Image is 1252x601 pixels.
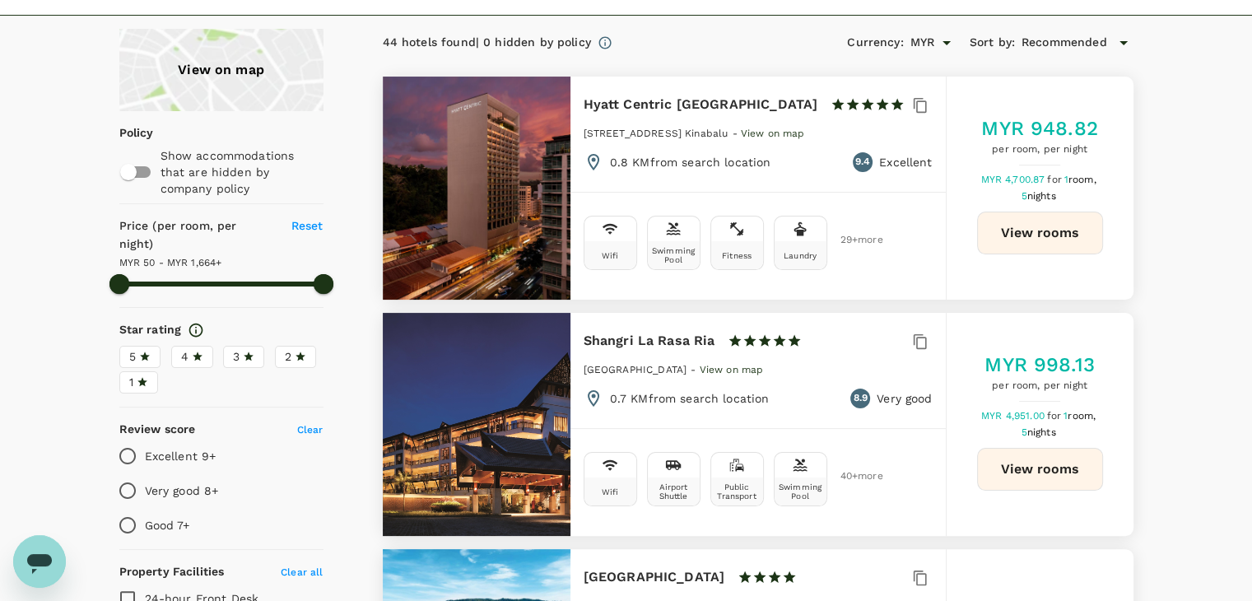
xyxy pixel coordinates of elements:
[980,174,1047,185] span: MYR 4,700.87
[1064,410,1098,422] span: 1
[584,93,818,116] h6: Hyatt Centric [GEOGRAPHIC_DATA]
[602,487,619,496] div: Wifi
[700,362,764,375] a: View on map
[285,348,291,366] span: 2
[129,348,136,366] span: 5
[778,482,823,501] div: Swimming Pool
[651,246,696,264] div: Swimming Pool
[129,374,133,391] span: 1
[145,482,219,499] p: Very good 8+
[1064,174,1099,185] span: 1
[281,566,323,578] span: Clear all
[297,424,323,436] span: Clear
[970,34,1015,52] h6: Sort by :
[984,378,1095,394] span: per room, per night
[1021,426,1058,438] span: 5
[877,390,932,407] p: Very good
[981,115,1098,142] h5: MYR 948.82
[584,329,715,352] h6: Shangri La Rasa Ria
[722,251,752,260] div: Fitness
[1068,410,1096,422] span: room,
[188,322,204,338] svg: Star ratings are awarded to properties to represent the quality of services, facilities, and amen...
[610,154,771,170] p: 0.8 KM from search location
[977,448,1103,491] button: View rooms
[1021,190,1058,202] span: 5
[181,348,188,366] span: 4
[741,126,805,139] a: View on map
[233,348,240,366] span: 3
[584,566,725,589] h6: [GEOGRAPHIC_DATA]
[119,421,196,439] h6: Review score
[584,128,728,139] span: [STREET_ADDRESS] Kinabalu
[1068,174,1096,185] span: room,
[784,251,817,260] div: Laundry
[847,34,903,52] h6: Currency :
[161,147,322,197] p: Show accommodations that are hidden by company policy
[119,124,130,141] p: Policy
[119,321,182,339] h6: Star rating
[610,390,770,407] p: 0.7 KM from search location
[879,154,932,170] p: Excellent
[119,29,323,111] a: View on map
[691,364,699,375] span: -
[651,482,696,501] div: Airport Shuttle
[145,448,216,464] p: Excellent 9+
[145,517,190,533] p: Good 7+
[13,535,66,588] iframe: Button to launch messaging window
[1022,34,1107,52] span: Recommended
[291,219,323,232] span: Reset
[741,128,805,139] span: View on map
[981,142,1098,158] span: per room, per night
[984,352,1095,378] h5: MYR 998.13
[119,257,222,268] span: MYR 50 - MYR 1,664+
[977,212,1103,254] button: View rooms
[119,563,225,581] h6: Property Facilities
[855,154,870,170] span: 9.4
[1047,174,1064,185] span: for
[602,251,619,260] div: Wifi
[1047,410,1064,422] span: for
[119,217,272,254] h6: Price (per room, per night)
[714,482,760,501] div: Public Transport
[853,390,867,407] span: 8.9
[584,364,687,375] span: [GEOGRAPHIC_DATA]
[700,364,764,375] span: View on map
[840,471,865,482] span: 40 + more
[935,31,958,54] button: Open
[840,235,865,245] span: 29 + more
[1027,426,1056,438] span: nights
[981,410,1047,422] span: MYR 4,951.00
[383,34,591,52] div: 44 hotels found | 0 hidden by policy
[1027,190,1056,202] span: nights
[732,128,740,139] span: -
